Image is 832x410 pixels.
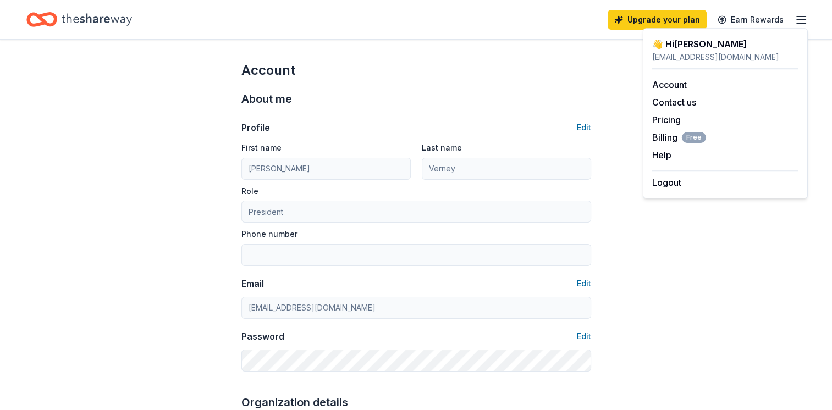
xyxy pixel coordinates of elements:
[577,330,591,343] button: Edit
[577,277,591,290] button: Edit
[682,132,706,143] span: Free
[652,96,696,109] button: Contact us
[652,51,798,64] div: [EMAIL_ADDRESS][DOMAIN_NAME]
[652,176,681,189] button: Logout
[652,131,706,144] button: BillingFree
[241,186,258,197] label: Role
[652,148,671,162] button: Help
[241,142,282,153] label: First name
[577,121,591,134] button: Edit
[711,10,790,30] a: Earn Rewards
[241,229,297,240] label: Phone number
[241,330,284,343] div: Password
[26,7,132,32] a: Home
[241,277,264,290] div: Email
[652,114,681,125] a: Pricing
[652,131,706,144] span: Billing
[241,121,270,134] div: Profile
[241,62,591,79] div: Account
[652,37,798,51] div: 👋 Hi [PERSON_NAME]
[652,79,687,90] a: Account
[241,90,591,108] div: About me
[608,10,707,30] a: Upgrade your plan
[422,142,462,153] label: Last name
